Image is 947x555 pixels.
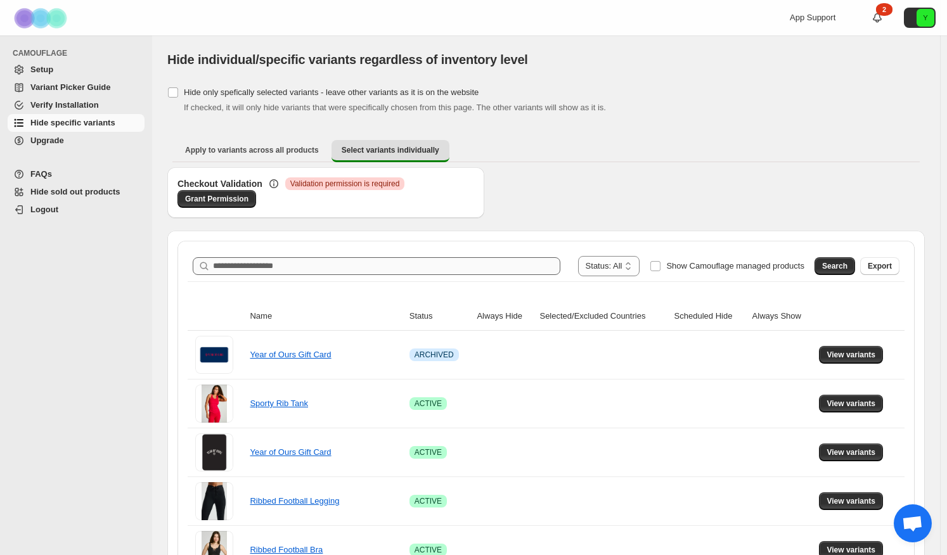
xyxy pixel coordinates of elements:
[473,302,536,331] th: Always Hide
[10,1,74,35] img: Camouflage
[415,447,442,457] span: ACTIVE
[184,87,479,97] span: Hide only spefically selected variants - leave other variants as it is on the website
[819,443,883,461] button: View variants
[827,447,875,457] span: View variants
[8,79,145,96] a: Variant Picker Guide
[827,350,875,360] span: View variants
[8,183,145,201] a: Hide sold out products
[175,140,329,160] button: Apply to variants across all products
[185,194,248,204] span: Grant Permission
[332,140,449,162] button: Select variants individually
[250,545,323,554] a: Ribbed Football Bra
[30,187,120,196] span: Hide sold out products
[8,114,145,132] a: Hide specific variants
[246,302,405,331] th: Name
[185,145,319,155] span: Apply to variants across all products
[819,346,883,364] button: View variants
[30,169,52,179] span: FAQs
[415,399,442,409] span: ACTIVE
[184,103,606,112] span: If checked, it will only hide variants that were specifically chosen from this page. The other va...
[30,205,58,214] span: Logout
[8,61,145,79] a: Setup
[917,9,934,27] span: Avatar with initials Y
[30,65,53,74] span: Setup
[30,136,64,145] span: Upgrade
[827,496,875,506] span: View variants
[819,395,883,412] button: View variants
[195,336,233,374] img: Year of Ours Gift Card
[415,545,442,555] span: ACTIVE
[290,179,400,189] span: Validation permission is required
[8,132,145,150] a: Upgrade
[904,8,936,28] button: Avatar with initials Y
[876,3,892,16] div: 2
[406,302,473,331] th: Status
[860,257,899,275] button: Export
[666,261,804,271] span: Show Camouflage managed products
[894,504,932,542] div: Open chat
[30,82,110,92] span: Variant Picker Guide
[749,302,816,331] th: Always Show
[250,350,331,359] a: Year of Ours Gift Card
[822,261,847,271] span: Search
[13,48,146,58] span: CAMOUFLAGE
[827,399,875,409] span: View variants
[671,302,749,331] th: Scheduled Hide
[790,13,835,22] span: App Support
[250,496,339,506] a: Ribbed Football Legging
[923,14,928,22] text: Y
[342,145,439,155] span: Select variants individually
[8,165,145,183] a: FAQs
[827,545,875,555] span: View variants
[30,100,99,110] span: Verify Installation
[8,201,145,219] a: Logout
[177,190,256,208] a: Grant Permission
[868,261,892,271] span: Export
[415,350,454,360] span: ARCHIVED
[815,257,855,275] button: Search
[819,492,883,510] button: View variants
[30,118,115,127] span: Hide specific variants
[415,496,442,506] span: ACTIVE
[250,399,308,408] a: Sporty Rib Tank
[167,53,528,67] span: Hide individual/specific variants regardless of inventory level
[177,177,262,190] h3: Checkout Validation
[536,302,670,331] th: Selected/Excluded Countries
[871,11,884,24] a: 2
[250,447,331,457] a: Year of Ours Gift Card
[8,96,145,114] a: Verify Installation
